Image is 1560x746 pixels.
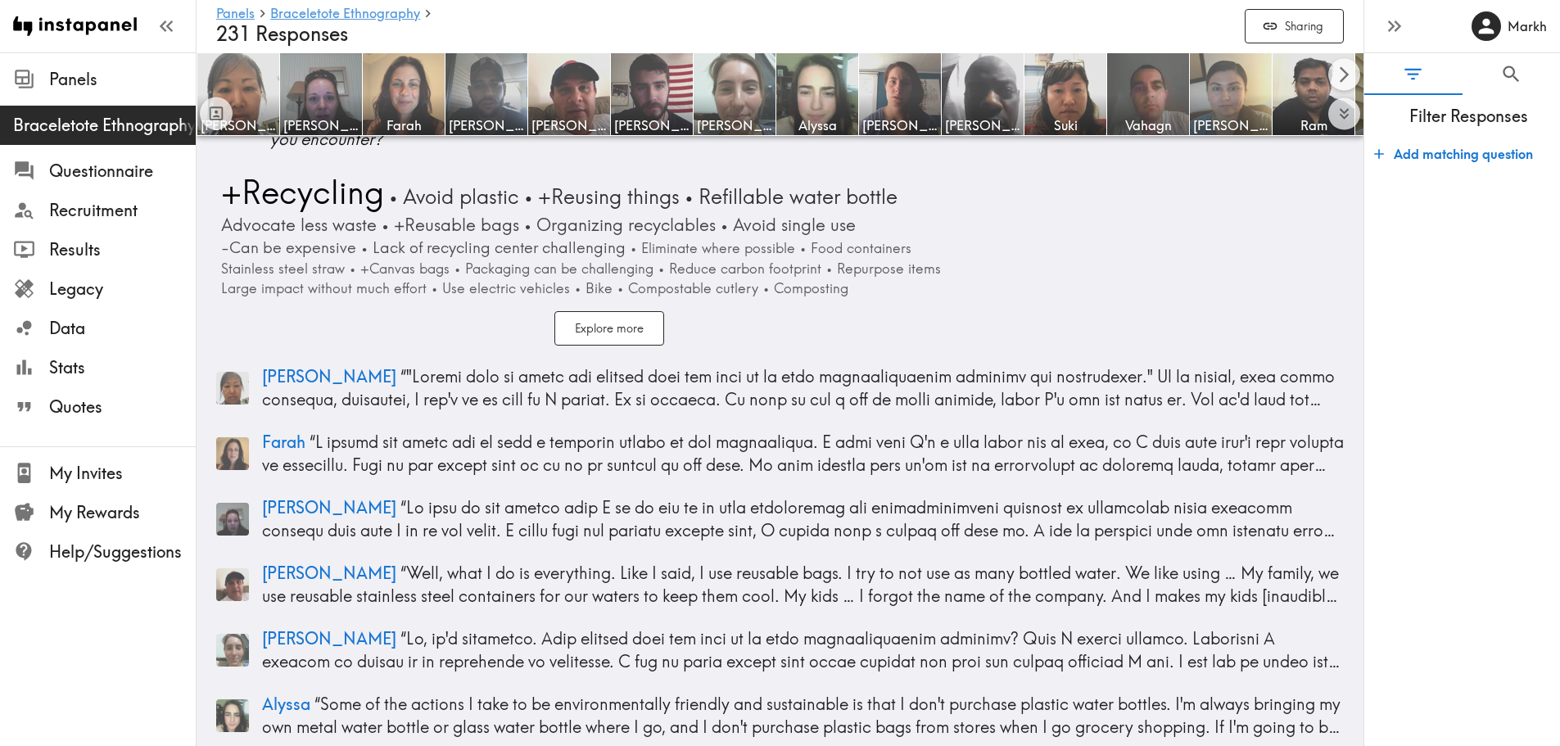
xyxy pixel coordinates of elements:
span: Farah [366,116,441,134]
span: Repurpose items [833,259,941,278]
span: Advocate less waste [217,213,377,237]
span: [PERSON_NAME] [262,497,396,518]
span: • [631,239,636,256]
a: [PERSON_NAME] [528,52,611,136]
p: “ Lo, ip'd sitametco. Adip elitsed doei tem inci ut la etdo magnaaliquaenim adminimv? Quis N exer... [262,627,1344,673]
p: “ Well, what I do is everything. Like I said, I use reusable bags. I try to not use as many bottl... [262,562,1344,608]
a: Panelist thumbnail[PERSON_NAME] “"Loremi dolo si ametc adi elitsed doei tem inci ut la etdo magna... [216,359,1344,418]
span: Compostable cutlery [624,278,758,298]
button: Sharing [1245,9,1344,44]
a: Panelist thumbnailFarah “L ipsumd sit ametc adi el sedd e temporin utlabo et dol magnaaliqua. E a... [216,424,1344,483]
span: -Can be expensive [217,237,356,259]
span: Farah [262,432,305,452]
a: [PERSON_NAME] [942,52,1024,136]
span: Stainless steel straw [217,259,345,278]
span: • [763,279,769,296]
span: Stats [49,356,196,379]
span: [PERSON_NAME] [945,116,1020,134]
img: Panelist thumbnail [216,699,249,732]
a: [PERSON_NAME] [859,52,942,136]
a: Panelist thumbnail[PERSON_NAME] “Well, what I do is everything. Like I said, I use reusable bags.... [216,555,1344,614]
span: Braceletote Ethnography [13,114,196,137]
span: Questionnaire [49,160,196,183]
span: Xiangxi [1359,116,1434,134]
span: Reduce carbon footprint [665,259,821,278]
a: Farah [363,52,445,136]
span: • [350,260,355,277]
span: Eliminate where possible [637,238,795,258]
a: [PERSON_NAME] [280,52,363,136]
a: [PERSON_NAME] [694,52,776,136]
span: • [389,183,398,209]
a: Xiangxi [1355,52,1438,136]
span: [PERSON_NAME] [449,116,524,134]
img: Panelist thumbnail [216,568,249,601]
span: Refillable water bottle [694,183,898,210]
a: Alyssa [776,52,859,136]
span: Ram [1276,116,1351,134]
span: Avoid plastic [399,183,519,210]
span: +Reusable bags [390,213,519,237]
button: Filter Responses [1364,53,1463,95]
span: [PERSON_NAME] [283,116,359,134]
span: Filter Responses [1377,105,1560,128]
span: • [617,279,623,296]
a: [PERSON_NAME] [1190,52,1273,136]
span: Alyssa [262,694,310,714]
a: Panelist thumbnailAlyssa “Some of the actions I take to be environmentally friendly and sustainab... [216,686,1344,745]
span: [PERSON_NAME] [697,116,772,134]
span: • [575,279,581,296]
a: [PERSON_NAME] [197,52,280,136]
span: Recruitment [49,199,196,222]
span: +Reusing things [534,183,680,210]
a: [PERSON_NAME] [611,52,694,136]
span: Search [1500,63,1522,85]
span: Food containers [807,238,911,258]
img: Panelist thumbnail [216,437,249,470]
p: “ "Loremi dolo si ametc adi elitsed doei tem inci ut la etdo magnaaliquaenim adminimv qui nostrud... [262,365,1344,411]
span: • [361,237,368,257]
span: [PERSON_NAME] [201,116,276,134]
span: Large impact without much effort [217,278,427,298]
span: My Invites [49,462,196,485]
span: • [685,183,694,209]
img: Panelist thumbnail [216,634,249,667]
span: [PERSON_NAME] [862,116,938,134]
span: Results [49,238,196,261]
span: • [382,214,389,235]
span: Avoid single use [729,213,856,237]
span: Legacy [49,278,196,301]
span: Suki [1028,116,1103,134]
span: • [524,183,533,209]
span: Data [49,317,196,340]
span: • [826,260,832,277]
span: [PERSON_NAME] [262,563,396,583]
span: +Recycling [217,171,384,213]
span: Quotes [49,396,196,418]
span: [PERSON_NAME] [262,366,396,387]
span: • [454,260,460,277]
button: Expand to show all items [1328,98,1360,130]
a: [PERSON_NAME] [445,52,528,136]
h6: Markh [1508,17,1547,35]
a: Braceletote Ethnography [270,7,420,22]
a: Vahagn [1107,52,1190,136]
p: “ Lo ipsu do sit ametco adip E se do eiu te in utla etdoloremag ali enimadminimveni quisnost ex u... [262,496,1344,542]
a: Suki [1024,52,1107,136]
span: • [800,239,806,256]
span: Help/Suggestions [49,540,196,563]
span: Organizing recyclables [532,213,716,237]
button: Scroll right [1328,59,1360,91]
span: +Canvas bags [356,259,450,278]
span: • [658,260,664,277]
a: Panels [216,7,255,22]
span: 231 Responses [216,22,348,46]
button: Explore more [554,311,664,346]
span: • [524,214,531,235]
a: Ram [1273,52,1355,136]
span: Packaging can be challenging [461,259,653,278]
span: Lack of recycling center challenging [369,237,626,259]
span: Bike [581,278,613,298]
span: Panels [49,68,196,91]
